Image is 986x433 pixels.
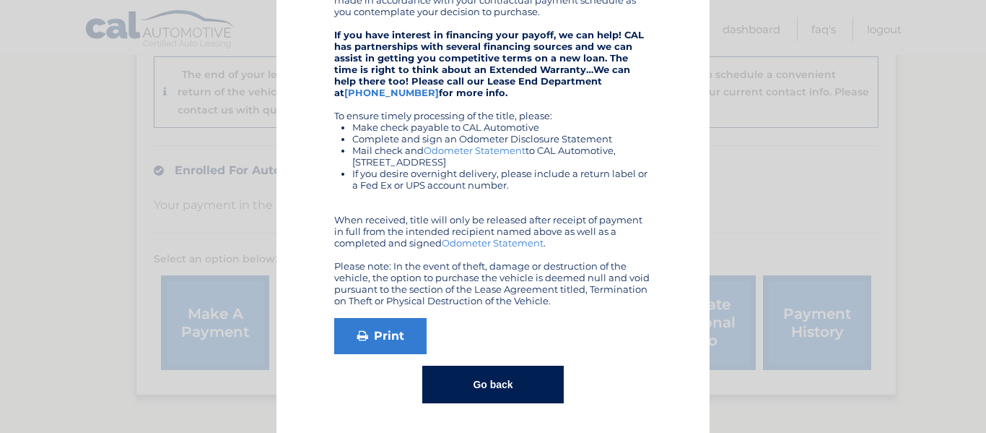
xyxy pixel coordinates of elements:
li: Complete and sign an Odometer Disclosure Statement [352,133,652,145]
a: Print [334,318,427,354]
li: Make check payable to CAL Automotive [352,121,652,133]
li: If you desire overnight delivery, please include a return label or a Fed Ex or UPS account number. [352,168,652,191]
a: Odometer Statement [424,145,525,156]
strong: If you have interest in financing your payoff, we can help! CAL has partnerships with several fin... [334,29,644,98]
a: Odometer Statement [442,237,544,249]
a: [PHONE_NUMBER] [344,87,439,98]
button: Go back [422,366,563,403]
li: Mail check and to CAL Automotive, [STREET_ADDRESS] [352,145,652,168]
